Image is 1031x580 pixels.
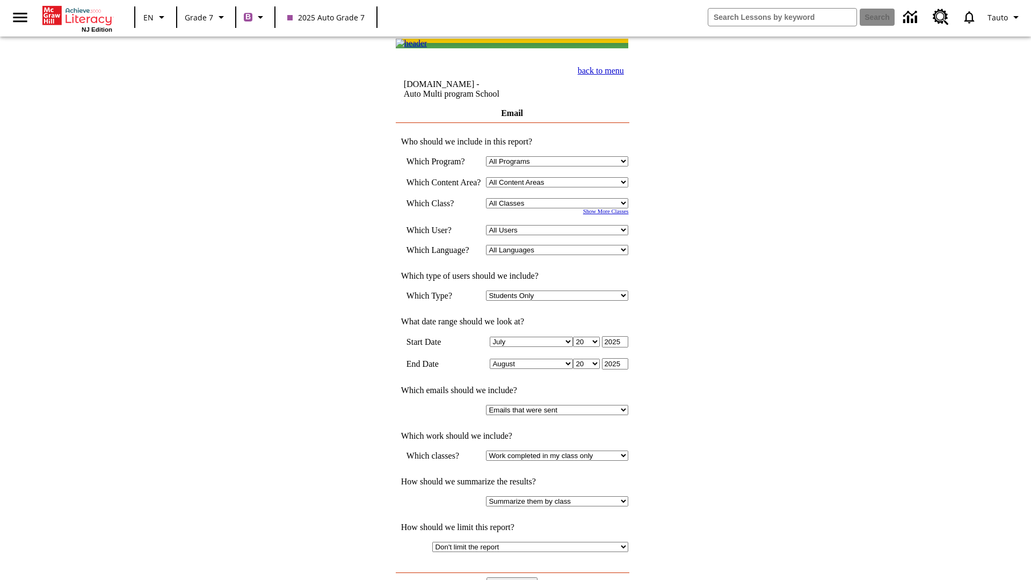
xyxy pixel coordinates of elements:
[988,12,1008,23] span: Tauto
[239,8,271,27] button: Boost Class color is purple. Change class color
[185,12,213,23] span: Grade 7
[180,8,232,27] button: Grade: Grade 7, Select a grade
[406,245,481,255] td: Which Language?
[396,386,629,395] td: Which emails should we include?
[396,271,629,281] td: Which type of users should we include?
[955,3,983,31] a: Notifications
[583,208,629,214] a: Show More Classes
[396,317,629,327] td: What date range should we look at?
[396,523,629,532] td: How should we limit this report?
[406,451,481,461] td: Which classes?
[139,8,173,27] button: Language: EN, Select a language
[404,89,499,98] nobr: Auto Multi program School
[404,79,540,99] td: [DOMAIN_NAME] -
[143,12,154,23] span: EN
[42,4,112,33] div: Home
[4,2,36,33] button: Open side menu
[396,431,629,441] td: Which work should we include?
[406,336,481,347] td: Start Date
[396,137,629,147] td: Who should we include in this report?
[82,26,112,33] span: NJ Edition
[287,12,365,23] span: 2025 Auto Grade 7
[406,225,481,235] td: Which User?
[501,108,523,118] a: Email
[708,9,856,26] input: search field
[396,39,427,48] img: header
[406,178,481,187] nobr: Which Content Area?
[926,3,955,32] a: Resource Center, Will open in new tab
[983,8,1027,27] button: Profile/Settings
[897,3,926,32] a: Data Center
[406,156,481,166] td: Which Program?
[406,358,481,369] td: End Date
[406,291,481,301] td: Which Type?
[245,10,251,24] span: B
[578,66,624,75] a: back to menu
[396,477,629,487] td: How should we summarize the results?
[406,198,481,208] td: Which Class?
